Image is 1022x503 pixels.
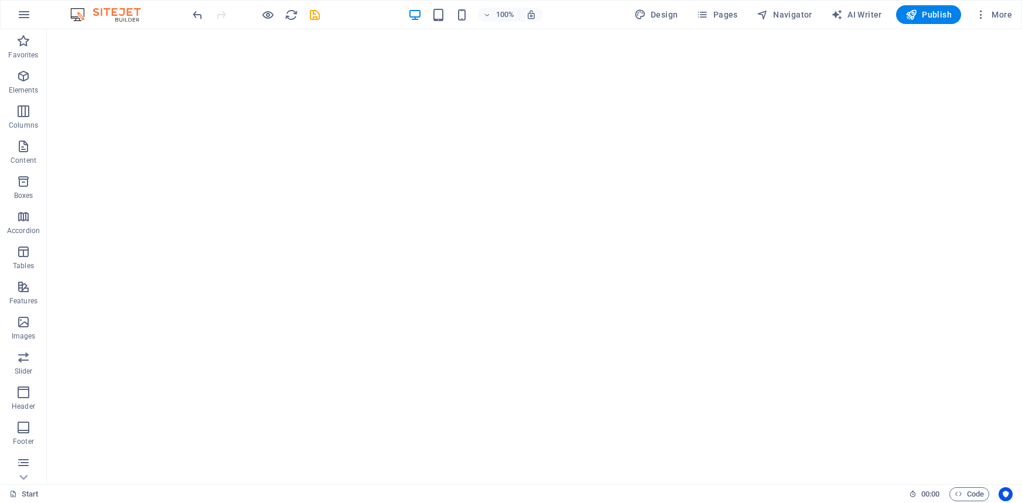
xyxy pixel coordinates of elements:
[896,5,961,24] button: Publish
[696,9,737,20] span: Pages
[285,8,298,22] i: Reload page
[13,437,34,446] p: Footer
[630,5,683,24] div: Design (Ctrl+Alt+Y)
[8,50,38,60] p: Favorites
[970,5,1017,24] button: More
[975,9,1012,20] span: More
[190,8,204,22] button: undo
[7,226,40,235] p: Accordion
[630,5,683,24] button: Design
[905,9,952,20] span: Publish
[921,487,939,501] span: 00 00
[308,8,322,22] i: Save (Ctrl+S)
[692,5,742,24] button: Pages
[826,5,887,24] button: AI Writer
[495,8,514,22] h6: 100%
[67,8,155,22] img: Editor Logo
[478,8,519,22] button: 100%
[12,331,36,341] p: Images
[12,402,35,411] p: Header
[15,367,33,376] p: Slider
[11,156,36,165] p: Content
[909,487,940,501] h6: Session time
[634,9,678,20] span: Design
[307,8,322,22] button: save
[9,296,37,306] p: Features
[9,121,38,130] p: Columns
[284,8,298,22] button: reload
[9,487,39,501] a: Click to cancel selection. Double-click to open Pages
[999,487,1013,501] button: Usercentrics
[949,487,989,501] button: Code
[752,5,817,24] button: Navigator
[14,191,33,200] p: Boxes
[955,487,984,501] span: Code
[757,9,812,20] span: Navigator
[261,8,275,22] button: Click here to leave preview mode and continue editing
[929,490,931,498] span: :
[13,261,34,271] p: Tables
[9,85,39,95] p: Elements
[191,8,204,22] i: Undo: Change text (Ctrl+Z)
[831,9,882,20] span: AI Writer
